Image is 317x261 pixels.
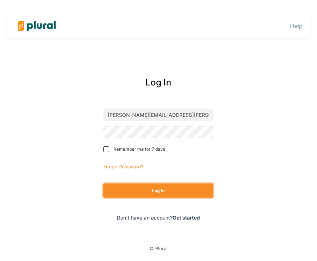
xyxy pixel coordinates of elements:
span: Remember me for 7 days [113,146,165,152]
input: Remember me for 7 days [103,146,109,152]
input: Email address [103,109,213,121]
a: Help [290,22,303,30]
button: Log In [103,183,213,198]
small: Forgot Password? [103,164,143,169]
small: © Plural [149,246,168,251]
div: Don't have an account? [85,214,232,221]
a: Forgot Password? [103,163,143,170]
a: Get started [173,214,200,221]
iframe: Intercom live chat [293,236,310,254]
div: Log In [85,76,232,89]
img: Logo for Plural [12,13,62,39]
